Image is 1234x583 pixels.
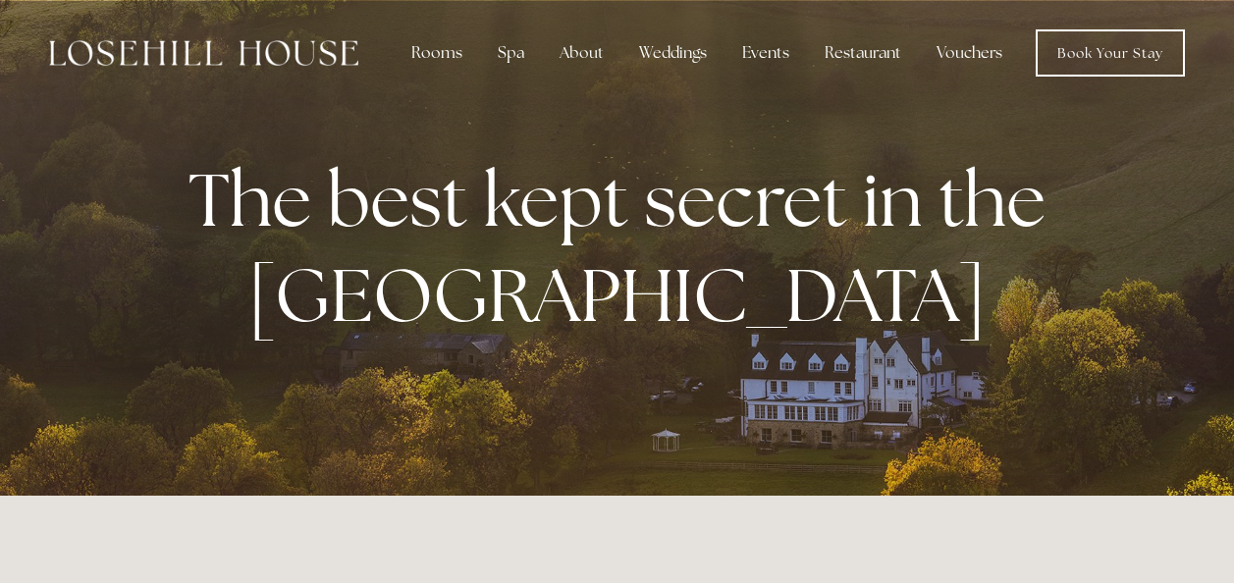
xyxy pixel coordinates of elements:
strong: The best kept secret in the [GEOGRAPHIC_DATA] [188,151,1061,344]
div: Spa [482,33,540,73]
div: Events [726,33,805,73]
div: About [544,33,619,73]
div: Rooms [396,33,478,73]
div: Weddings [623,33,723,73]
img: Losehill House [49,40,358,66]
div: Restaurant [809,33,917,73]
a: Vouchers [921,33,1018,73]
a: Book Your Stay [1036,29,1185,77]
